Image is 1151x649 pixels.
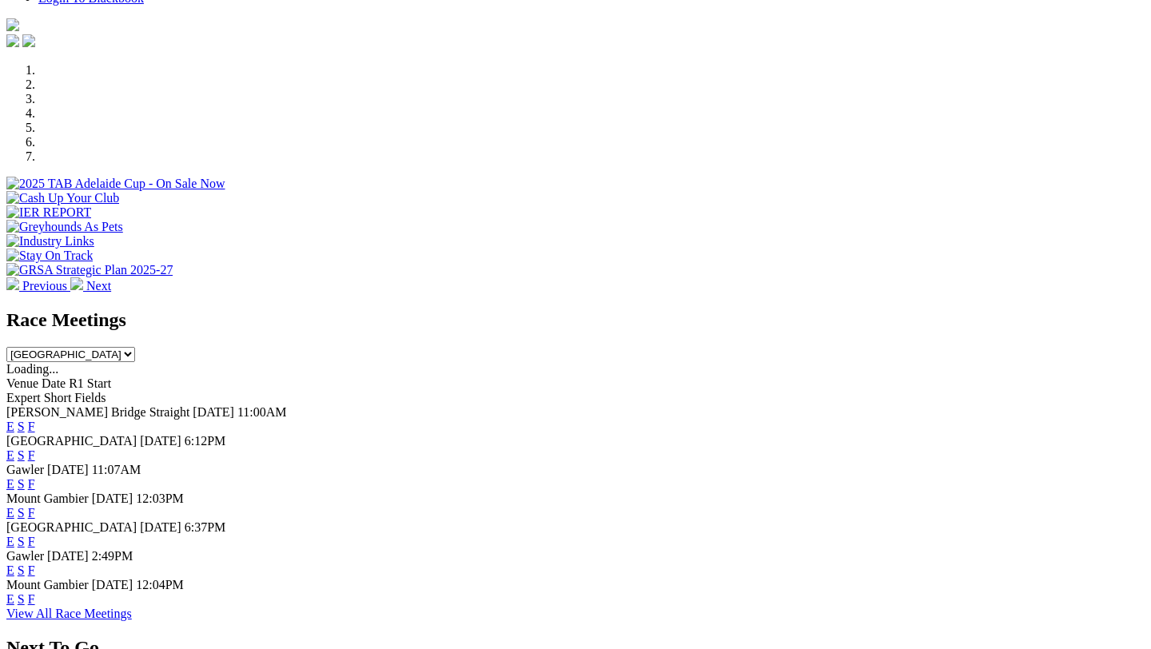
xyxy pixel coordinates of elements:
span: 6:37PM [185,520,226,534]
span: [GEOGRAPHIC_DATA] [6,520,137,534]
span: [GEOGRAPHIC_DATA] [6,434,137,448]
span: 11:00AM [237,405,287,419]
span: Gawler [6,463,44,476]
span: 6:12PM [185,434,226,448]
a: E [6,448,14,462]
a: S [18,563,25,577]
span: 2:49PM [92,549,133,563]
span: Mount Gambier [6,492,89,505]
a: View All Race Meetings [6,607,132,620]
span: Loading... [6,362,58,376]
span: Venue [6,376,38,390]
a: E [6,535,14,548]
span: Date [42,376,66,390]
a: F [28,535,35,548]
img: Cash Up Your Club [6,191,119,205]
span: [DATE] [92,492,133,505]
a: F [28,477,35,491]
img: twitter.svg [22,34,35,47]
img: chevron-right-pager-white.svg [70,277,83,290]
a: E [6,420,14,433]
a: S [18,477,25,491]
span: [DATE] [47,549,89,563]
span: Previous [22,279,67,293]
img: chevron-left-pager-white.svg [6,277,19,290]
a: S [18,592,25,606]
span: 12:03PM [136,492,184,505]
img: logo-grsa-white.png [6,18,19,31]
span: Short [44,391,72,404]
span: [DATE] [92,578,133,591]
span: [DATE] [193,405,234,419]
a: E [6,563,14,577]
a: Next [70,279,111,293]
a: E [6,506,14,520]
span: [DATE] [140,434,181,448]
a: E [6,592,14,606]
span: R1 Start [69,376,111,390]
img: IER REPORT [6,205,91,220]
img: Greyhounds As Pets [6,220,123,234]
img: GRSA Strategic Plan 2025-27 [6,263,173,277]
a: S [18,506,25,520]
a: F [28,448,35,462]
span: Fields [74,391,106,404]
span: 12:04PM [136,578,184,591]
img: Industry Links [6,234,94,249]
span: Next [86,279,111,293]
a: E [6,477,14,491]
a: S [18,448,25,462]
a: S [18,535,25,548]
img: Stay On Track [6,249,93,263]
a: F [28,592,35,606]
a: S [18,420,25,433]
img: 2025 TAB Adelaide Cup - On Sale Now [6,177,225,191]
h2: Race Meetings [6,309,1145,331]
span: Mount Gambier [6,578,89,591]
a: F [28,563,35,577]
a: Previous [6,279,70,293]
a: F [28,506,35,520]
img: facebook.svg [6,34,19,47]
span: 11:07AM [92,463,141,476]
span: [DATE] [140,520,181,534]
span: Expert [6,391,41,404]
span: [PERSON_NAME] Bridge Straight [6,405,189,419]
span: [DATE] [47,463,89,476]
span: Gawler [6,549,44,563]
a: F [28,420,35,433]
